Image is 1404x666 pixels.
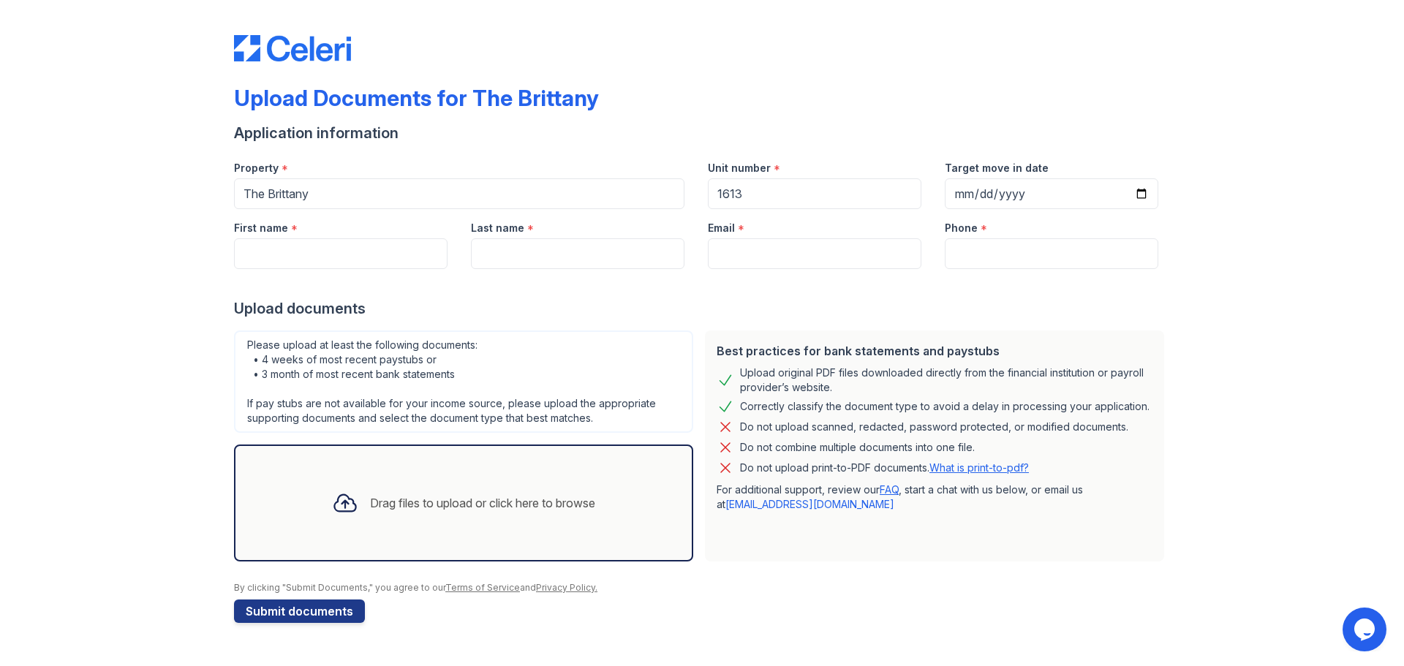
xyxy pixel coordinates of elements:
label: Unit number [708,161,771,175]
label: Email [708,221,735,235]
label: Last name [471,221,524,235]
label: First name [234,221,288,235]
a: Privacy Policy. [536,582,597,593]
a: FAQ [880,483,899,496]
div: Upload Documents for The Brittany [234,85,599,111]
div: Please upload at least the following documents: • 4 weeks of most recent paystubs or • 3 month of... [234,330,693,433]
a: [EMAIL_ADDRESS][DOMAIN_NAME] [725,498,894,510]
div: Best practices for bank statements and paystubs [717,342,1152,360]
img: CE_Logo_Blue-a8612792a0a2168367f1c8372b55b34899dd931a85d93a1a3d3e32e68fde9ad4.png [234,35,351,61]
a: Terms of Service [445,582,520,593]
button: Submit documents [234,599,365,623]
label: Phone [945,221,978,235]
div: Application information [234,123,1170,143]
label: Property [234,161,279,175]
div: Upload documents [234,298,1170,319]
a: What is print-to-pdf? [929,461,1029,474]
p: Do not upload print-to-PDF documents. [740,461,1029,475]
div: Correctly classify the document type to avoid a delay in processing your application. [740,398,1150,415]
div: Do not combine multiple documents into one file. [740,439,975,456]
div: Upload original PDF files downloaded directly from the financial institution or payroll provider’... [740,366,1152,395]
iframe: chat widget [1343,608,1389,651]
div: Drag files to upload or click here to browse [370,494,595,512]
div: Do not upload scanned, redacted, password protected, or modified documents. [740,418,1128,436]
div: By clicking "Submit Documents," you agree to our and [234,582,1170,594]
label: Target move in date [945,161,1049,175]
p: For additional support, review our , start a chat with us below, or email us at [717,483,1152,512]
